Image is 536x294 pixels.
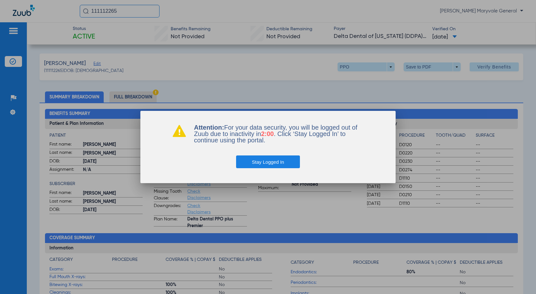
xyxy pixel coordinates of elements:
[261,130,274,137] span: 2:00
[236,155,300,168] button: Stay Logged In
[504,263,536,294] iframe: Chat Widget
[194,124,224,131] b: Attention:
[194,124,364,143] p: For your data security, you will be logged out of Zuub due to inactivity in . Click ‘Stay Logged ...
[172,124,186,137] img: warning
